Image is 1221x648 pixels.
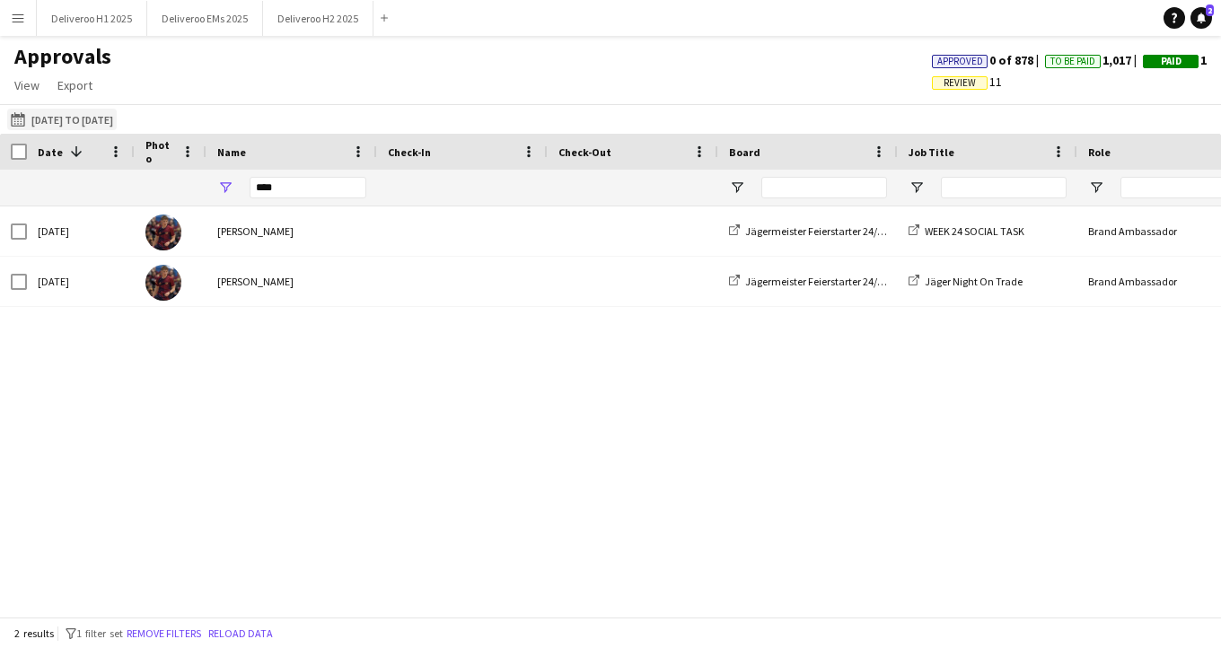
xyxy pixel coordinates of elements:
[1050,56,1095,67] span: To Be Paid
[937,56,983,67] span: Approved
[909,180,925,196] button: Open Filter Menu
[7,74,47,97] a: View
[745,275,888,288] span: Jägermeister Feierstarter 24/25
[14,77,40,93] span: View
[263,1,373,36] button: Deliveroo H2 2025
[27,206,135,256] div: [DATE]
[1088,145,1111,159] span: Role
[729,224,888,238] a: Jägermeister Feierstarter 24/25
[729,145,760,159] span: Board
[1190,7,1212,29] a: 2
[909,224,1024,238] a: WEEK 24 SOCIAL TASK
[37,1,147,36] button: Deliveroo H1 2025
[729,180,745,196] button: Open Filter Menu
[909,145,954,159] span: Job Title
[38,145,63,159] span: Date
[1045,52,1143,68] span: 1,017
[145,265,181,301] img: Harvey Sawyer
[1206,4,1214,16] span: 2
[76,626,123,640] span: 1 filter set
[145,215,181,250] img: Harvey Sawyer
[147,1,263,36] button: Deliveroo EMs 2025
[388,145,431,159] span: Check-In
[932,52,1045,68] span: 0 of 878
[123,624,205,644] button: Remove filters
[206,257,377,306] div: [PERSON_NAME]
[925,275,1023,288] span: Jäger Night On Trade
[7,109,117,130] button: [DATE] to [DATE]
[206,206,377,256] div: [PERSON_NAME]
[925,224,1024,238] span: WEEK 24 SOCIAL TASK
[27,257,135,306] div: [DATE]
[1088,180,1104,196] button: Open Filter Menu
[558,145,611,159] span: Check-Out
[944,77,976,89] span: Review
[761,177,887,198] input: Board Filter Input
[145,138,174,165] span: Photo
[1143,52,1207,68] span: 1
[745,224,888,238] span: Jägermeister Feierstarter 24/25
[909,275,1023,288] a: Jäger Night On Trade
[217,180,233,196] button: Open Filter Menu
[205,624,277,644] button: Reload data
[941,177,1067,198] input: Job Title Filter Input
[57,77,92,93] span: Export
[217,145,246,159] span: Name
[1161,56,1181,67] span: Paid
[50,74,100,97] a: Export
[250,177,366,198] input: Name Filter Input
[729,275,888,288] a: Jägermeister Feierstarter 24/25
[932,74,1002,90] span: 11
